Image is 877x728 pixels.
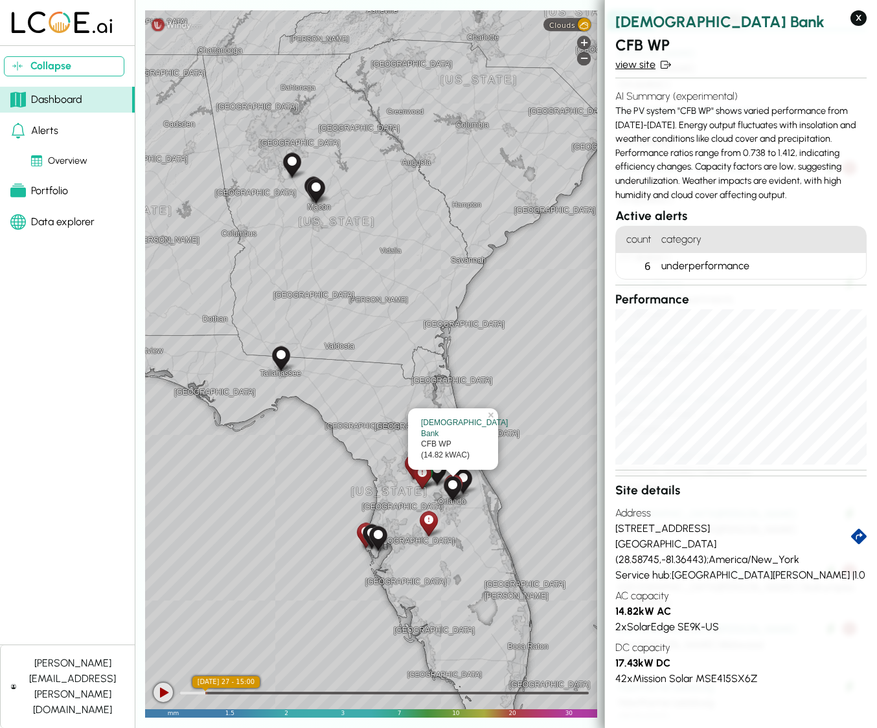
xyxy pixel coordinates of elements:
[615,10,867,34] h2: [DEMOGRAPHIC_DATA] Bank
[615,481,867,500] h3: Site details
[402,452,425,481] div: Fort Knox Wildwood
[615,552,867,568] div: ( 28.58745 , -81.36443 ); America/New_York
[4,56,124,76] button: Collapse
[850,10,867,26] button: X
[615,619,867,635] div: 2 x SolarEdge SE9K-US
[441,474,464,503] div: Conti Law Offices
[615,568,867,583] div: Service hub: [GEOGRAPHIC_DATA][PERSON_NAME] | 1.0
[615,34,867,57] h2: CFB WP
[426,458,448,487] div: Mount Dora
[192,676,260,688] div: local time
[615,671,867,687] div: 42 x Mission Solar MSE415SX6Z
[486,408,498,417] a: ×
[577,36,591,49] div: Zoom in
[656,226,866,253] h4: category
[615,635,867,656] h4: DC capacity
[21,656,124,718] div: [PERSON_NAME][EMAIL_ADDRESS][PERSON_NAME][DOMAIN_NAME]
[615,57,867,72] a: view site
[421,439,485,450] div: CFB WP
[421,450,485,461] div: (14.82 kWAC)
[851,529,867,544] a: directions
[615,657,670,669] strong: 17.43 kW DC
[615,583,867,604] h4: AC capacity
[615,605,671,617] strong: 14.82 kW AC
[616,226,656,253] h4: count
[31,154,87,168] div: Overview
[421,417,485,439] div: [DEMOGRAPHIC_DATA] Bank
[656,253,866,279] div: underperformance
[615,521,851,552] div: [STREET_ADDRESS] [GEOGRAPHIC_DATA]
[360,522,383,551] div: ALF - Emerald
[442,472,464,501] div: CFB WP
[615,500,867,521] h4: Address
[10,123,58,138] div: Alerts
[615,83,867,207] div: The PV system "CFB WP" shows varied performance from [DATE]-[DATE]. Energy output fluctuates with...
[280,150,303,179] div: Candlewood Suites
[304,176,327,205] div: Culver's Macon
[577,52,591,65] div: Zoom out
[302,174,325,203] div: Tru By Hilton
[417,509,440,538] div: SS Designs
[615,89,867,104] h4: AI Summary (experimental)
[616,253,656,279] div: 6
[10,183,68,199] div: Portfolio
[615,291,867,309] h3: Performance
[549,21,575,29] span: Clouds
[10,214,95,230] div: Data explorer
[354,520,377,549] div: Legacy IS
[411,461,433,491] div: Fort Knox Okahumpka
[615,207,867,226] h3: Active alerts
[192,676,260,688] div: [DATE] 27 - 15:00
[269,344,292,373] div: Culver's Tallahassee
[367,524,389,553] div: CFB SP
[10,92,82,107] div: Dashboard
